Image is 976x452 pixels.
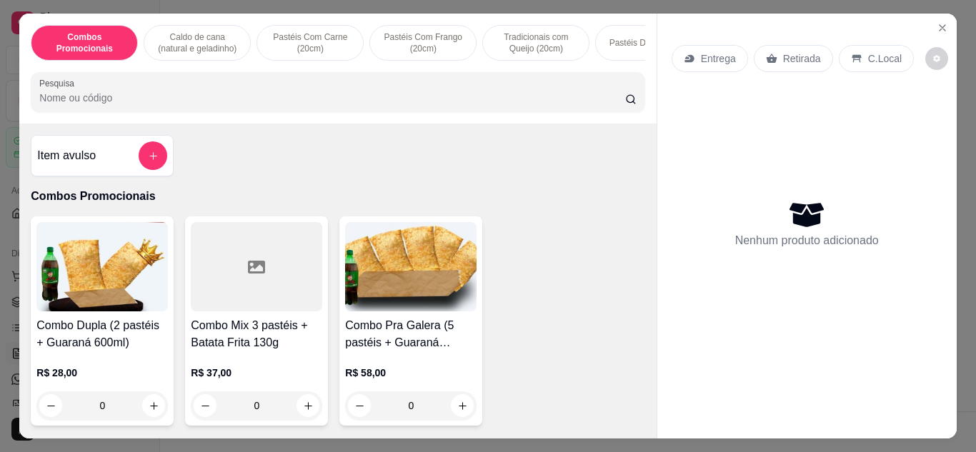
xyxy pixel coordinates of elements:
p: Caldo de cana (natural e geladinho) [156,31,239,54]
p: Tradicionais com Queijo (20cm) [494,31,577,54]
label: Pesquisa [39,77,79,89]
button: decrease-product-quantity [925,47,948,70]
p: R$ 58,00 [345,366,477,380]
button: add-separate-item [139,141,167,170]
h4: Combo Dupla (2 pastéis + Guaraná 600ml) [36,317,168,351]
h4: Combo Pra Galera (5 pastéis + Guaraná 990ml) [345,317,477,351]
p: Combos Promocionais [43,31,126,54]
h4: Item avulso [37,147,96,164]
p: Entrega [701,51,736,66]
p: Pastéis Com Carne (20cm) [269,31,352,54]
p: C.Local [868,51,902,66]
p: R$ 28,00 [36,366,168,380]
p: Combos Promocionais [31,188,644,205]
p: Pastéis Doce (20cm) [609,37,689,49]
h4: Combo Mix 3 pastéis + Batata Frita 130g [191,317,322,351]
p: Nenhum produto adicionado [735,232,879,249]
p: Pastéis Com Frango (20cm) [382,31,464,54]
p: Retirada [783,51,821,66]
img: product-image [36,222,168,311]
p: R$ 37,00 [191,366,322,380]
input: Pesquisa [39,91,625,105]
img: product-image [345,222,477,311]
button: Close [931,16,954,39]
